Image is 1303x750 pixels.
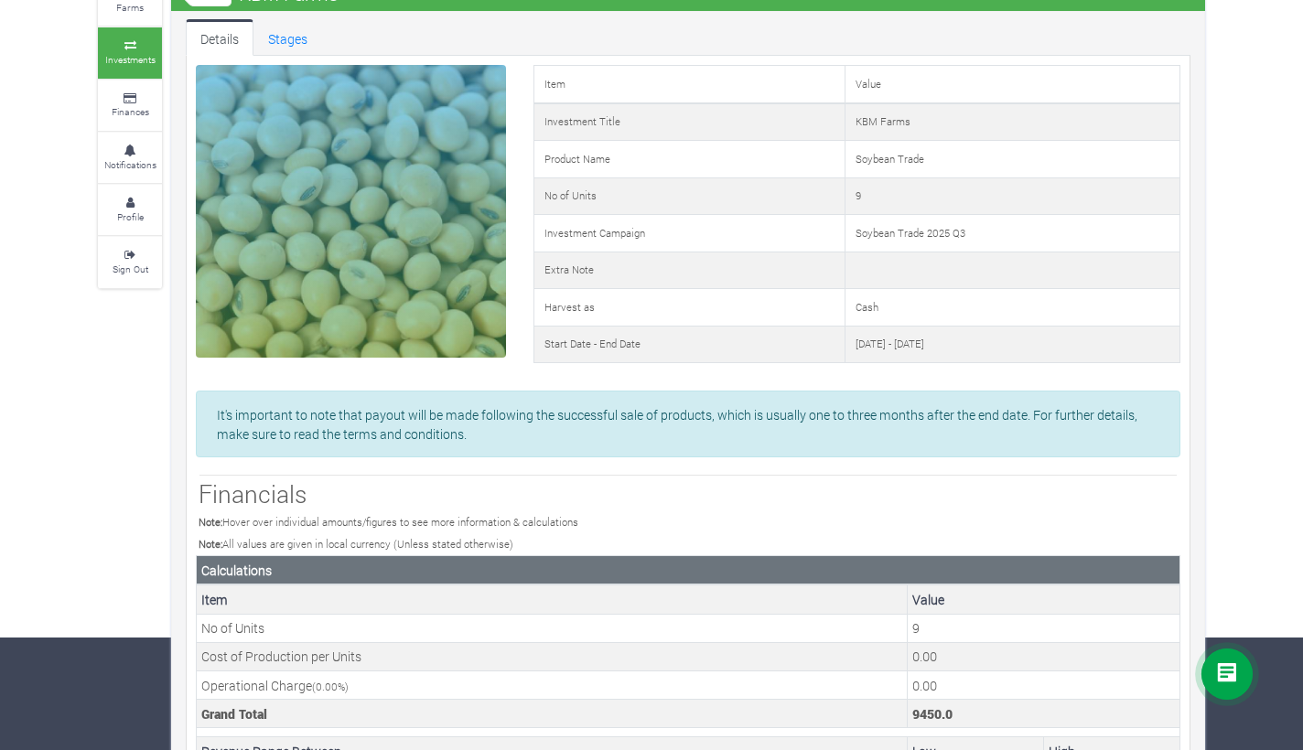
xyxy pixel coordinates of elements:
[98,80,162,131] a: Finances
[199,515,222,529] b: Note:
[199,515,578,529] small: Hover over individual amounts/figures to see more information & calculations
[533,289,845,327] td: Harvest as
[197,671,908,700] td: Operational Charge
[98,237,162,287] a: Sign Out
[533,103,845,141] td: Investment Title
[197,642,908,670] td: Cost of Production per Units
[104,158,156,171] small: Notifications
[117,210,144,223] small: Profile
[201,591,228,608] b: Item
[845,177,1180,215] td: 9
[112,105,149,118] small: Finances
[908,642,1180,670] td: This is the cost of a Units
[98,185,162,235] a: Profile
[845,66,1180,103] td: Value
[845,103,1180,141] td: KBM Farms
[533,215,845,252] td: Investment Campaign
[116,1,144,14] small: Farms
[533,326,845,363] td: Start Date - End Date
[533,177,845,215] td: No of Units
[197,556,1180,585] th: Calculations
[253,19,322,56] a: Stages
[217,405,1159,444] p: It's important to note that payout will be made following the successful sale of products, which ...
[845,215,1180,252] td: Soybean Trade 2025 Q3
[912,591,944,608] b: Value
[113,262,148,275] small: Sign Out
[197,614,908,642] td: No of Units
[908,671,1180,700] td: This is the operational charge by Grow For Me
[908,700,1180,728] td: This is the Total Cost. (Units Cost + (Operational Charge * Units Cost)) * No of Units
[845,289,1180,327] td: Cash
[199,537,222,551] b: Note:
[98,133,162,183] a: Notifications
[98,27,162,78] a: Investments
[186,19,253,56] a: Details
[845,326,1180,363] td: [DATE] - [DATE]
[199,537,513,551] small: All values are given in local currency (Unless stated otherwise)
[312,680,349,693] small: ( %)
[201,705,267,723] b: Grand Total
[845,141,1180,178] td: Soybean Trade
[533,66,845,103] td: Item
[908,614,1180,642] td: This is the number of Units
[533,141,845,178] td: Product Name
[199,479,1178,509] h3: Financials
[533,252,845,289] td: Extra Note
[105,53,156,66] small: Investments
[316,680,338,693] span: 0.00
